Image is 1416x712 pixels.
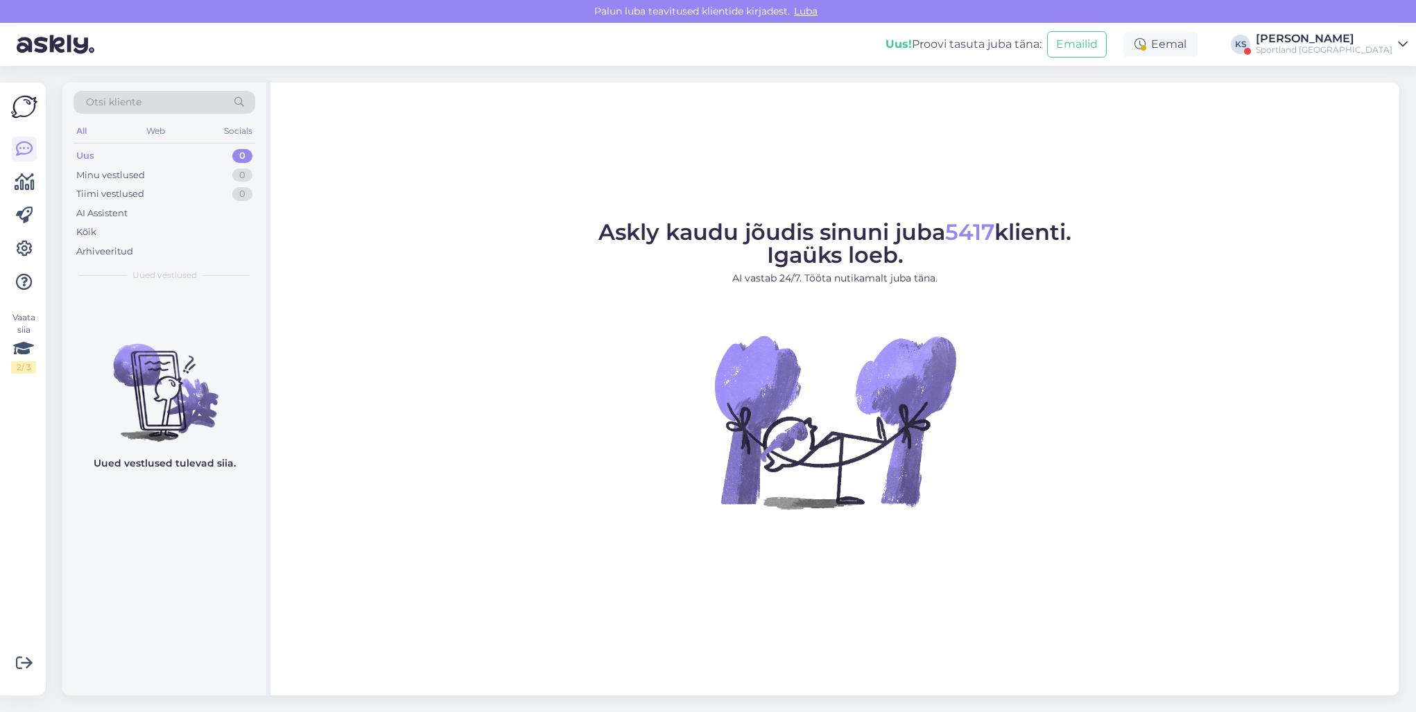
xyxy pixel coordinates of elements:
[1256,44,1392,55] div: Sportland [GEOGRAPHIC_DATA]
[710,297,960,546] img: No Chat active
[1256,33,1392,44] div: [PERSON_NAME]
[945,218,994,245] span: 5417
[232,168,252,182] div: 0
[76,245,133,259] div: Arhiveeritud
[790,5,822,17] span: Luba
[76,187,144,201] div: Tiimi vestlused
[1231,35,1250,54] div: KS
[232,149,252,163] div: 0
[76,225,96,239] div: Kõik
[1123,32,1198,57] div: Eemal
[11,94,37,120] img: Askly Logo
[886,36,1042,53] div: Proovi tasuta juba täna:
[1256,33,1408,55] a: [PERSON_NAME]Sportland [GEOGRAPHIC_DATA]
[76,168,145,182] div: Minu vestlused
[598,271,1071,286] p: AI vastab 24/7. Tööta nutikamalt juba täna.
[221,122,255,140] div: Socials
[86,95,141,110] span: Otsi kliente
[11,311,36,374] div: Vaata siia
[76,149,94,163] div: Uus
[76,207,128,220] div: AI Assistent
[11,361,36,374] div: 2 / 3
[232,187,252,201] div: 0
[74,122,89,140] div: All
[1047,31,1107,58] button: Emailid
[598,218,1071,268] span: Askly kaudu jõudis sinuni juba klienti. Igaüks loeb.
[886,37,912,51] b: Uus!
[132,269,197,281] span: Uued vestlused
[144,122,168,140] div: Web
[62,319,266,444] img: No chats
[94,456,236,471] p: Uued vestlused tulevad siia.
